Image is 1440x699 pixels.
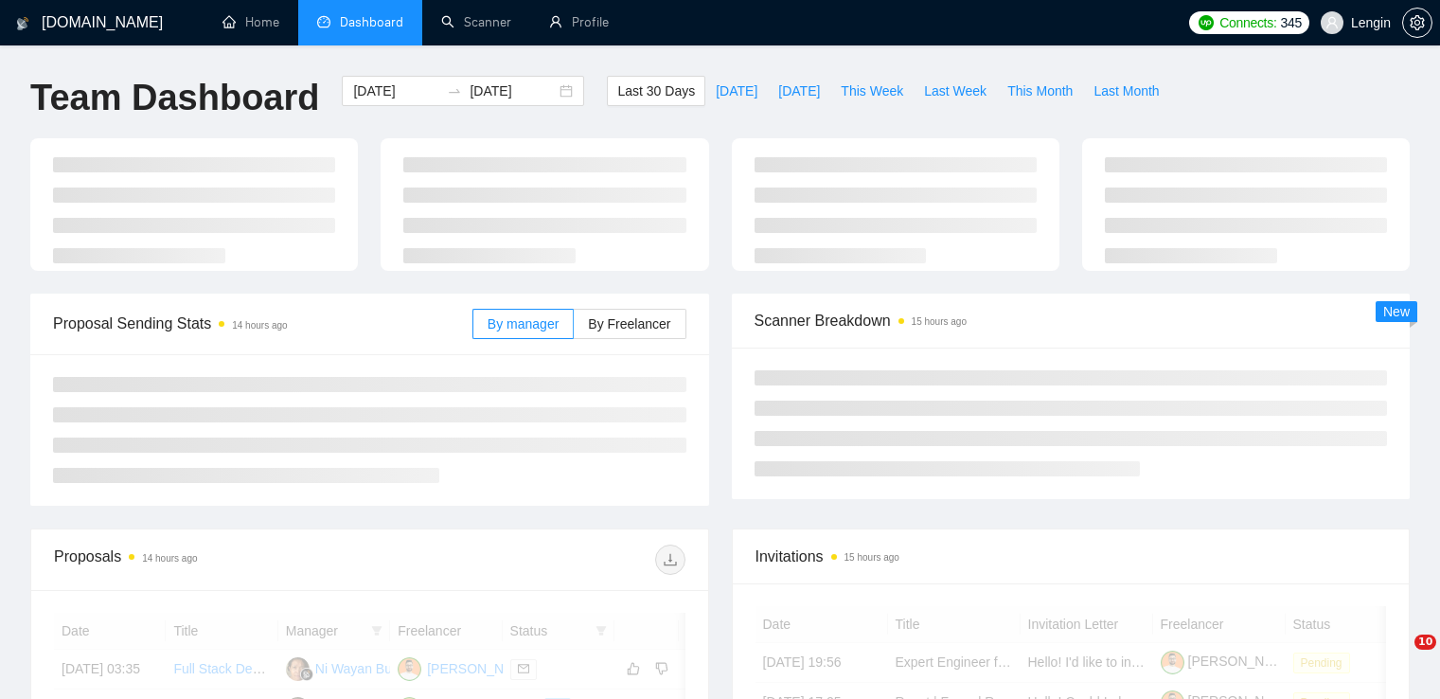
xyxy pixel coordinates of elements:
a: searchScanner [441,14,511,30]
span: This Week [841,81,903,101]
span: dashboard [317,15,330,28]
span: By Freelancer [588,316,670,332]
button: [DATE] [705,76,768,106]
a: homeHome [222,14,279,30]
iframe: Intercom live chat [1376,635,1421,680]
button: This Month [997,76,1083,106]
button: [DATE] [768,76,830,106]
input: Start date [353,81,439,101]
img: upwork-logo.png [1199,15,1214,30]
h1: Team Dashboard [30,76,319,120]
span: This Month [1007,81,1073,101]
time: 14 hours ago [142,553,197,564]
span: Connects: [1219,12,1276,33]
span: Last Month [1093,81,1159,101]
button: Last Month [1083,76,1169,106]
span: 345 [1280,12,1301,33]
span: New [1383,304,1410,319]
input: End date [470,81,556,101]
button: Last Week [914,76,997,106]
button: setting [1402,8,1432,38]
span: 10 [1414,635,1436,650]
span: to [447,83,462,99]
span: setting [1403,15,1431,30]
button: Last 30 Days [607,76,705,106]
time: 15 hours ago [844,552,899,563]
span: swap-right [447,83,462,99]
span: By manager [488,316,559,332]
span: Last Week [924,81,987,101]
span: Dashboard [340,14,403,30]
span: Proposal Sending Stats [53,312,472,335]
span: [DATE] [716,81,757,101]
time: 14 hours ago [232,320,287,331]
button: This Week [830,76,914,106]
span: Invitations [756,545,1387,568]
span: Last 30 Days [617,81,695,101]
div: Proposals [54,545,369,575]
a: setting [1402,15,1432,30]
span: Scanner Breakdown [755,309,1388,332]
span: [DATE] [778,81,820,101]
time: 15 hours ago [912,316,967,327]
span: user [1325,16,1339,29]
img: logo [16,9,29,39]
a: userProfile [549,14,609,30]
